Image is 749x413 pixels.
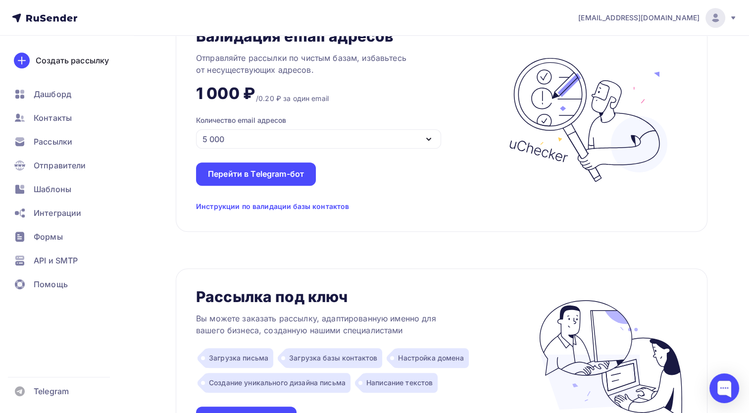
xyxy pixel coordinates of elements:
div: Перейти в Telegram-бот [208,168,304,180]
span: Отправители [34,159,86,171]
span: Рассылки [34,136,72,148]
a: Шаблоны [8,179,126,199]
div: Загрузка письма [205,348,273,368]
span: Telegram [34,385,69,397]
span: Помощь [34,278,68,290]
span: API и SMTP [34,255,78,266]
div: Создание уникального дизайна письма [205,373,350,393]
div: 1 000 ₽ [196,84,255,103]
a: Отправители [8,155,126,175]
div: Инструкции по валидации базы контактов [196,202,349,211]
div: Написание текстов [362,373,438,393]
a: Дашборд [8,84,126,104]
span: Контакты [34,112,72,124]
div: Вы можете заказать рассылку, адаптированную именно для вашего бизнеса, созданную нашими специалис... [196,312,444,336]
span: Шаблоны [34,183,71,195]
button: Количество email адресов 5 000 [196,115,468,149]
div: Загрузка базы контактов [285,348,382,368]
div: Отправляйте рассылки по чистым базам, избавьтесь от несуществующих адресов. [196,52,444,76]
a: Рассылки [8,132,126,152]
div: /0.20 ₽ за один email [256,94,329,103]
a: Формы [8,227,126,247]
a: Контакты [8,108,126,128]
span: [EMAIL_ADDRESS][DOMAIN_NAME] [578,13,699,23]
div: Количество email адресов [196,115,286,125]
div: Настройка домена [394,348,468,368]
span: Дашборд [34,88,71,100]
div: Создать рассылку [36,54,109,66]
div: 5 000 [202,133,224,145]
div: Валидация email адресов [196,28,393,44]
span: Интеграции [34,207,81,219]
span: Формы [34,231,63,243]
a: [EMAIL_ADDRESS][DOMAIN_NAME] [578,8,737,28]
div: Рассылка под ключ [196,289,348,305]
